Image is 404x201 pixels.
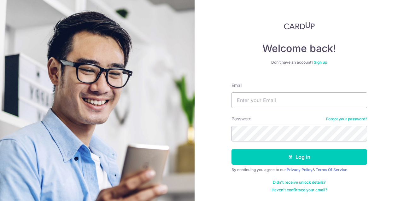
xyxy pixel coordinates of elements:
label: Email [231,82,242,89]
img: CardUp Logo [284,22,315,30]
a: Didn't receive unlock details? [273,180,325,185]
button: Log in [231,149,367,165]
a: Privacy Policy [287,167,313,172]
a: Haven't confirmed your email? [272,187,327,192]
a: Sign up [314,60,327,65]
div: By continuing you agree to our & [231,167,367,172]
input: Enter your Email [231,92,367,108]
h4: Welcome back! [231,42,367,55]
div: Don’t have an account? [231,60,367,65]
a: Forgot your password? [326,117,367,122]
label: Password [231,116,252,122]
a: Terms Of Service [316,167,347,172]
